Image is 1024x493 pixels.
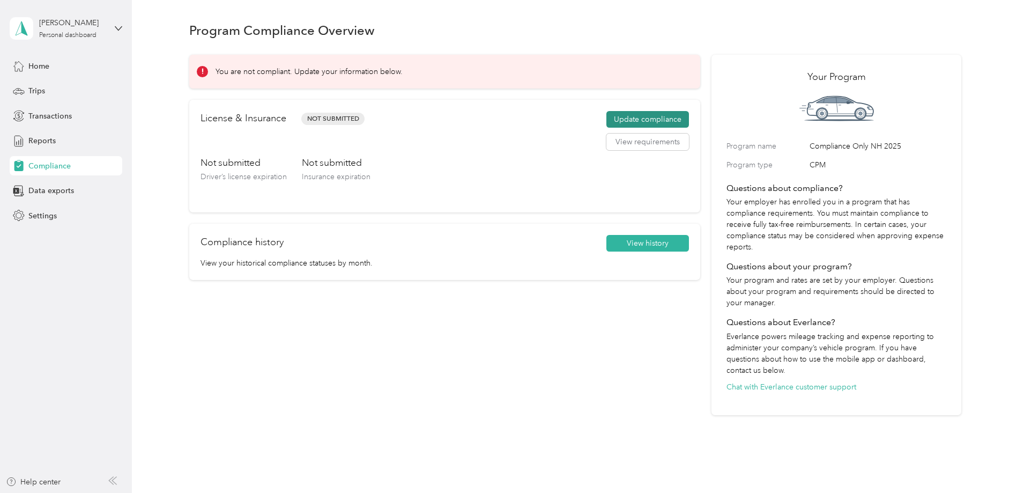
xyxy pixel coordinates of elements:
span: Insurance expiration [302,172,370,181]
span: Not Submitted [301,113,365,125]
span: Reports [28,135,56,146]
span: Settings [28,210,57,222]
h2: Your Program [726,70,946,84]
span: CPM [810,159,946,171]
span: Trips [28,85,45,97]
span: Compliance Only NH 2025 [810,141,946,152]
p: Your employer has enrolled you in a program that has compliance requirements. You must maintain c... [726,196,946,253]
h4: Questions about your program? [726,260,946,273]
h1: Program Compliance Overview [189,25,375,36]
p: You are not compliant. Update your information below. [216,66,403,77]
button: Update compliance [606,111,689,128]
span: Data exports [28,185,74,196]
p: Your program and rates are set by your employer. Questions about your program and requirements sh... [726,275,946,308]
button: View history [606,235,689,252]
label: Program type [726,159,806,171]
label: Program name [726,141,806,152]
button: Chat with Everlance customer support [726,381,856,393]
button: Help center [6,476,61,488]
h4: Questions about compliance? [726,182,946,195]
iframe: Everlance-gr Chat Button Frame [964,433,1024,493]
h3: Not submitted [201,156,287,170]
div: [PERSON_NAME] [39,17,106,28]
span: Transactions [28,111,72,122]
p: Everlance powers mileage tracking and expense reporting to administer your company’s vehicle prog... [726,331,946,376]
span: Driver’s license expiration [201,172,287,181]
div: Personal dashboard [39,32,97,39]
span: Compliance [28,160,71,172]
button: View requirements [606,134,689,151]
h4: Questions about Everlance? [726,316,946,329]
h2: Compliance history [201,235,284,249]
h2: License & Insurance [201,111,286,126]
p: View your historical compliance statuses by month. [201,257,689,269]
h3: Not submitted [302,156,370,170]
span: Home [28,61,49,72]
